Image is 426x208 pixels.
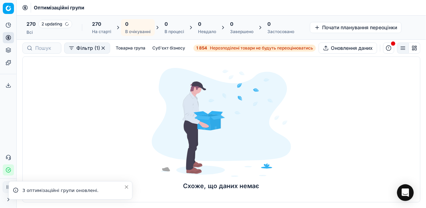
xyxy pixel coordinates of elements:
[26,21,36,28] span: 270
[198,21,201,28] span: 0
[125,21,128,28] span: 0
[26,30,72,35] div: Всі
[397,184,414,201] div: Open Intercom Messenger
[267,29,294,34] div: Застосовано
[230,29,253,34] div: Завершено
[319,43,377,54] button: Оновлення даних
[92,21,101,28] span: 270
[310,22,402,33] button: Почати планування переоцінки
[165,21,168,28] span: 0
[34,4,84,11] nav: breadcrumb
[34,4,84,11] span: Оптимізаційні групи
[152,181,291,191] div: Схоже, що даних немає
[92,29,111,34] div: На старті
[64,43,110,54] button: Фільтр (1)
[3,182,14,193] button: IL
[150,44,188,52] button: Суб'єкт бізнесу
[267,21,271,28] span: 0
[125,29,151,34] div: В очікуванні
[165,29,184,34] div: В процесі
[35,45,57,52] input: Пошук
[38,20,72,28] span: 2 updating
[196,45,207,51] strong: 1 854
[122,183,131,191] button: Close toast
[198,29,216,34] div: Невдало
[113,44,148,52] button: Товарна група
[193,45,316,52] a: 1 854Нерозподілені товари не будуть переоцінюватись
[22,187,124,194] div: 3 оптимізаційні групи оновлені.
[210,45,313,51] span: Нерозподілені товари не будуть переоцінюватись
[230,21,233,28] span: 0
